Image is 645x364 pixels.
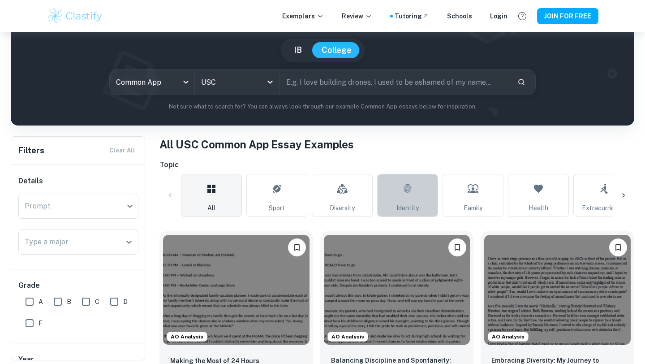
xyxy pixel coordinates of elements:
button: Please log in to bookmark exemplars [609,238,627,256]
span: B [67,297,71,307]
span: Identity [396,203,419,213]
span: C [95,297,99,307]
a: Tutoring [395,11,429,21]
button: Open [264,76,276,88]
span: Family [464,203,482,213]
a: Schools [447,11,472,21]
button: Open [123,236,135,248]
p: Not sure what to search for? You can always look through our example Common App essays below for ... [18,102,627,111]
span: Diversity [330,203,355,213]
span: AO Analysis [488,333,528,341]
button: Please log in to bookmark exemplars [448,238,466,256]
button: JOIN FOR FREE [537,8,598,24]
a: Login [490,11,507,21]
span: Sport [269,203,285,213]
h6: Topic [159,160,634,170]
img: Clastify logo [47,7,103,25]
h6: Grade [18,280,138,291]
span: Health [529,203,548,213]
h6: Details [18,176,138,186]
h6: Filters [18,144,44,157]
img: undefined Common App example thumbnail: Making the Most of 24 Hours [163,235,310,345]
span: Extracurricular [582,203,626,213]
span: AO Analysis [167,333,207,341]
span: All [207,203,215,213]
button: Help and Feedback [515,9,530,24]
span: D [123,297,128,307]
button: Search [514,74,529,90]
img: undefined Common App example thumbnail: Balancing Discipline and Spontaneity: Fi [324,235,470,345]
input: E.g. I love building drones, I used to be ashamed of my name... [280,69,510,95]
button: IB [285,42,311,58]
span: F [39,318,43,328]
div: Common App [110,69,194,95]
img: undefined Common App example thumbnail: Embracing Diversity: My Journey to Empow [484,235,631,345]
span: AO Analysis [328,333,368,341]
span: A [39,297,43,307]
p: Review [342,11,372,21]
button: Please log in to bookmark exemplars [288,238,306,256]
p: Exemplars [282,11,324,21]
button: College [313,42,361,58]
h1: All USC Common App Essay Examples [159,136,634,152]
